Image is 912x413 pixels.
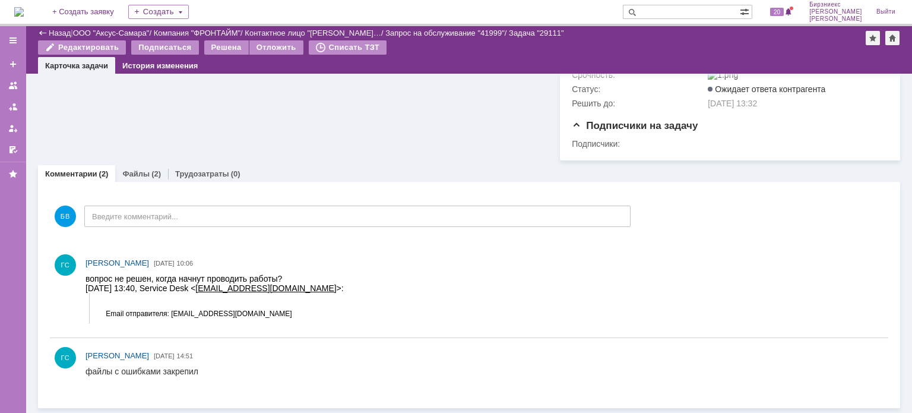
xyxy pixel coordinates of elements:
a: Создать заявку [4,55,23,74]
div: (0) [231,169,240,178]
a: Мои согласования [4,140,23,159]
div: / [385,29,509,37]
span: [PERSON_NAME] [809,8,862,15]
div: Создать [128,5,189,19]
div: (2) [151,169,161,178]
a: Контактное лицо "[PERSON_NAME]… [245,29,381,37]
div: Сделать домашней страницей [885,31,900,45]
a: Карточка задачи [45,61,108,70]
a: Назад [49,29,71,37]
img: logo [14,7,24,17]
a: [PERSON_NAME] [85,257,149,269]
span: 14:51 [177,352,194,360]
a: Комментарии [45,169,97,178]
a: Перейти на домашнюю страницу [14,7,24,17]
span: [PERSON_NAME] [809,15,862,23]
div: / [73,29,154,37]
span: Подписчики на задачу [572,120,698,131]
a: [EMAIL_ADDRESS][DOMAIN_NAME] [110,10,251,19]
div: Задача "29111" [509,29,564,37]
span: [PERSON_NAME] [85,258,149,267]
span: 1496579436 [34,29,81,38]
a: Запрос на обслуживание "41999" [385,29,505,37]
div: Подписчики: [572,139,705,149]
span: 20 [770,8,784,16]
span: Email отправителя: [EMAIL_ADDRESS][DOMAIN_NAME] [20,36,206,44]
div: / [245,29,385,37]
span: 10:06 [177,260,194,267]
a: Трудозатраты [175,169,229,178]
span: БВ [55,206,76,227]
a: Файлы [122,169,150,178]
div: / [154,29,245,37]
a: ООО "Аксус-Самара" [73,29,150,37]
div: (2) [99,169,109,178]
div: Статус: [572,84,705,94]
a: История изменения [122,61,198,70]
img: 1.png [708,70,738,80]
div: | [71,28,72,37]
div: Срочность: [572,70,705,80]
a: Мои заявки [4,119,23,138]
a: Заявки на командах [4,76,23,95]
a: [PERSON_NAME] [85,350,149,362]
a: Заявки в моей ответственности [4,97,23,116]
a: Компания "ФРОНТАЙМ" [154,29,240,37]
span: [DATE] [154,260,175,267]
span: Ожидает ответа контрагента [708,84,825,94]
span: [PERSON_NAME] [85,351,149,360]
span: [DATE] 13:32 [708,99,757,108]
div: Решить до: [572,99,705,108]
div: Добавить в избранное [866,31,880,45]
span: [DATE] [154,352,175,360]
span: Расширенный поиск [740,5,752,17]
span: Бирзниекс [809,1,862,8]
